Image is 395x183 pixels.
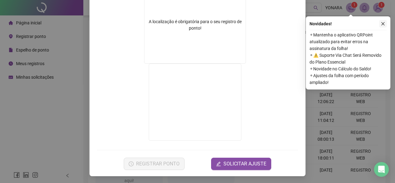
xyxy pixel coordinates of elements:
span: Novidades ! [310,20,332,27]
span: edit [216,161,221,166]
span: close [381,22,385,26]
div: Open Intercom Messenger [374,162,389,177]
span: ⚬ Mantenha o aplicativo QRPoint atualizado para evitar erros na assinatura da folha! [310,31,387,52]
span: ⚬ Novidade no Cálculo do Saldo! [310,65,387,72]
button: editSOLICITAR AJUSTE [211,158,271,170]
span: ⚬ Ajustes da folha com período ampliado! [310,72,387,86]
span: ⚬ ⚠️ Suporte Via Chat Será Removido do Plano Essencial [310,52,387,65]
span: SOLICITAR AJUSTE [223,160,266,168]
button: REGISTRAR PONTO [124,158,185,170]
div: A localização é obrigatória para o seu registro de ponto! [144,19,246,31]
